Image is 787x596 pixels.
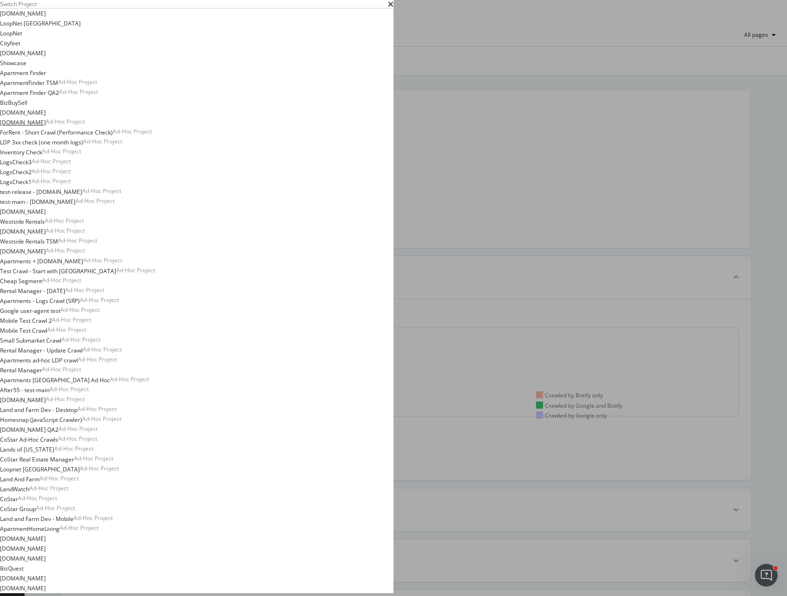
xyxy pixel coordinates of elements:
div: Ad-Hoc Project [52,316,91,326]
div: Ad-Hoc Project [46,395,85,405]
div: Ad-Hoc Project [65,286,104,296]
iframe: Intercom live chat [755,564,778,587]
div: Ad-Hoc Project [80,464,119,474]
div: Ad-Hoc Project [78,355,117,365]
div: Ad-Hoc Project [50,385,89,395]
div: Ad-Hoc Project [60,306,100,316]
div: Ad-Hoc Project [77,405,117,415]
div: Ad-Hoc Project [42,276,81,286]
div: Ad-Hoc Project [116,266,155,276]
div: Ad-Hoc Project [47,326,86,336]
div: Ad-Hoc Project [18,494,57,504]
div: Ad-Hoc Project [46,227,85,236]
div: Ad-Hoc Project [83,256,122,266]
div: Ad-Hoc Project [58,78,97,88]
div: Ad-Hoc Project [58,435,97,445]
div: Ad-Hoc Project [59,88,98,98]
div: Ad-Hoc Project [46,118,85,127]
div: Ad-Hoc Project [54,445,93,454]
div: Ad-Hoc Project [42,365,81,375]
div: Ad-Hoc Project [74,514,113,524]
div: Ad-Hoc Project [46,246,85,256]
div: Ad-Hoc Project [82,187,121,197]
div: Ad-Hoc Project [59,425,98,435]
div: Ad-Hoc Project [42,147,81,157]
div: Ad-Hoc Project [29,484,68,494]
div: Ad-Hoc Project [82,415,121,425]
div: Ad-Hoc Project [83,137,122,147]
div: Ad-Hoc Project [40,474,79,484]
div: Ad-Hoc Project [80,296,119,306]
div: Ad-Hoc Project [83,345,122,355]
div: Ad-Hoc Project [74,454,113,464]
div: Ad-Hoc Project [59,524,99,534]
div: Ad-Hoc Project [58,236,97,246]
div: Ad-Hoc Project [32,177,71,187]
div: Ad-Hoc Project [36,504,75,514]
div: Ad-Hoc Project [45,217,84,227]
div: Ad-Hoc Project [61,336,100,345]
div: Ad-Hoc Project [113,127,152,137]
div: Ad-Hoc Project [32,167,71,177]
div: Ad-Hoc Project [32,157,71,167]
div: Ad-Hoc Project [110,375,149,385]
div: Ad-Hoc Project [75,197,115,207]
